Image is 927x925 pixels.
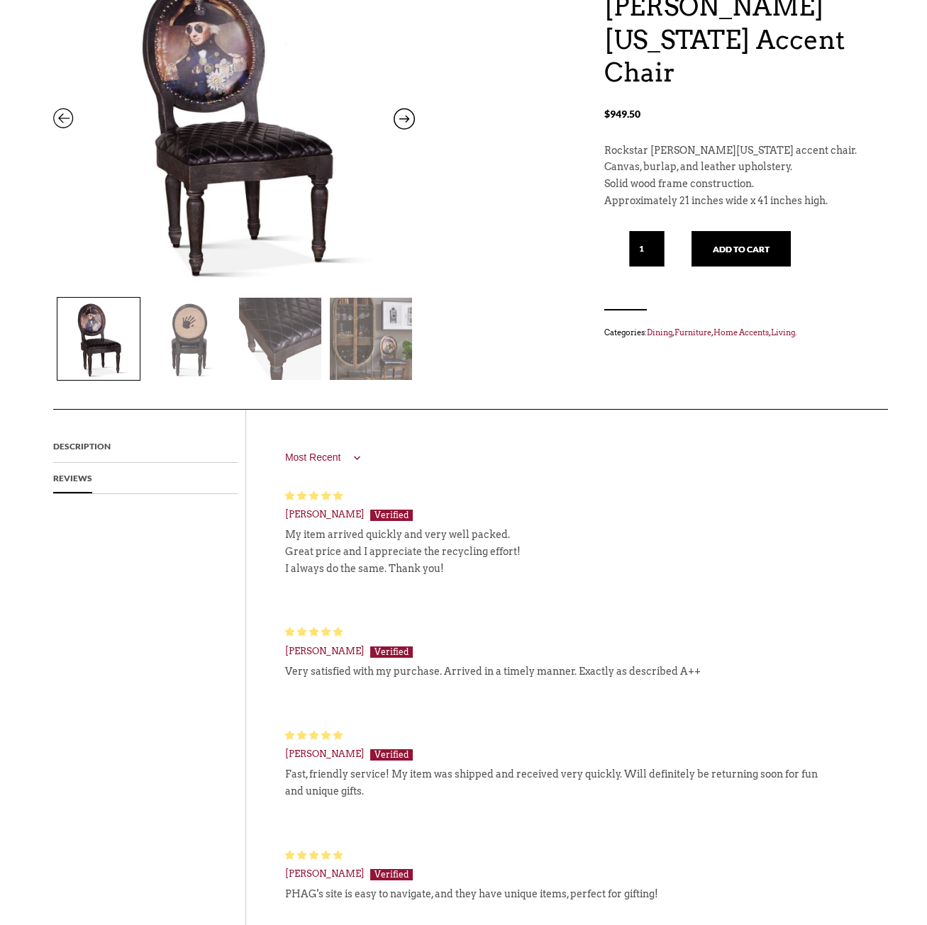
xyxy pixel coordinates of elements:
[629,231,665,267] input: Qty
[285,627,343,637] span: 5 star review
[604,108,640,120] bdi: 949.50
[604,142,874,159] p: Rockstar [PERSON_NAME][US_STATE] accent chair.
[771,327,795,337] a: Living
[53,463,92,494] a: Reviews
[604,159,874,176] p: Canvas, burlap, and leather upholstery.
[647,327,672,337] a: Dining
[692,231,791,267] button: Add to cart
[285,509,365,520] span: [PERSON_NAME]
[285,868,365,879] span: [PERSON_NAME]
[675,327,711,337] a: Furniture
[604,108,610,120] span: $
[604,176,874,193] p: Solid wood frame construction.
[604,193,874,210] p: Approximately 21 inches wide x 41 inches high.
[285,850,343,860] span: 5 star review
[285,490,343,501] span: 5 star review
[285,646,365,656] span: [PERSON_NAME]
[285,527,828,591] p: My item arrived quickly and very well packed. Great price and I appreciate the recycling effort! ...
[285,749,365,759] span: [PERSON_NAME]
[714,327,769,337] a: Home Accents
[285,663,828,695] p: Very satisfied with my purchase. Arrived in a timely manner. Exactly as described A++
[53,431,111,462] a: Description
[285,444,365,472] select: Sort dropdown
[604,325,874,340] span: Categories: , , , .
[285,766,828,814] p: Fast, friendly service! My item was shipped and received very quickly. Will definitely be returni...
[285,730,343,741] span: 5 star review
[285,886,828,917] p: PHAG's site is easy to navigate, and they have unique items, perfect for gifting!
